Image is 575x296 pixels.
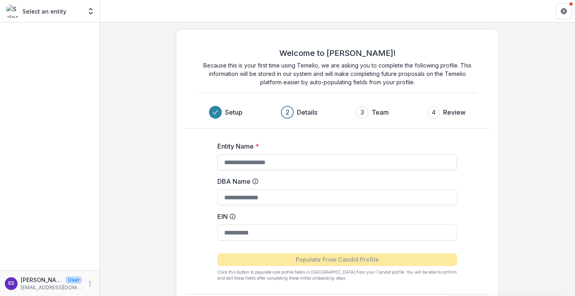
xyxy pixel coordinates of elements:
div: Progress [209,106,466,119]
h3: Review [443,107,466,117]
p: Click this button to populate core profile fields in [GEOGRAPHIC_DATA] from your Candid profile. ... [217,269,457,281]
button: Get Help [556,3,572,19]
div: 4 [432,107,436,117]
h3: Setup [225,107,243,117]
div: 2 [286,107,289,117]
div: 3 [360,107,364,117]
label: Entity Name [217,141,452,151]
h3: Team [372,107,389,117]
label: DBA Name [217,177,452,186]
img: Select an entity [6,5,19,18]
p: Select an entity [22,7,66,16]
div: Edward Sullivan [8,281,14,286]
p: User [66,276,82,284]
button: Populate From Candid Profile [217,253,457,266]
button: More [85,279,95,288]
h3: Details [297,107,317,117]
button: Open entity switcher [85,3,96,19]
label: EIN [217,212,452,221]
h2: Welcome to [PERSON_NAME]! [279,48,396,58]
p: [EMAIL_ADDRESS][DOMAIN_NAME] [21,284,82,291]
p: Because this is your first time using Temelio, we are asking you to complete the following profil... [197,61,477,86]
p: [PERSON_NAME] [21,276,62,284]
